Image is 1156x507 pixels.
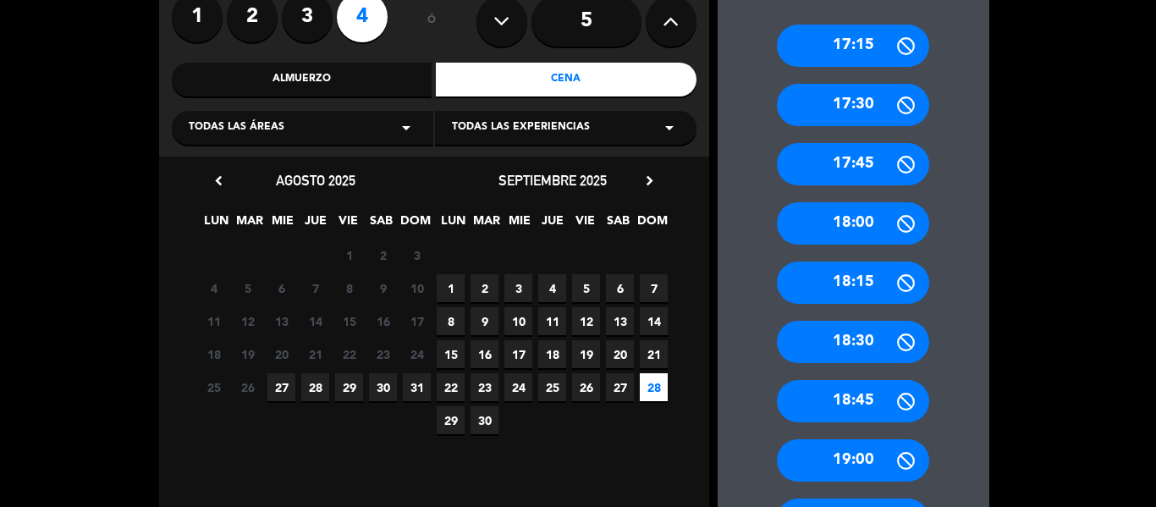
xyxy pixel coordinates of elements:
[604,211,632,239] span: SAB
[437,307,465,335] span: 8
[472,211,500,239] span: MAR
[504,373,532,401] span: 24
[437,340,465,368] span: 15
[641,172,658,190] i: chevron_right
[640,373,668,401] span: 28
[234,340,261,368] span: 19
[538,307,566,335] span: 11
[369,307,397,335] span: 16
[777,439,929,482] div: 19:00
[367,211,395,239] span: SAB
[202,211,230,239] span: LUN
[538,373,566,401] span: 25
[301,340,329,368] span: 21
[301,274,329,302] span: 7
[267,307,295,335] span: 13
[452,119,590,136] span: Todas las experiencias
[200,373,228,401] span: 25
[572,340,600,368] span: 19
[369,373,397,401] span: 30
[437,274,465,302] span: 1
[572,307,600,335] span: 12
[571,211,599,239] span: VIE
[777,25,929,67] div: 17:15
[210,172,228,190] i: chevron_left
[640,307,668,335] span: 14
[640,340,668,368] span: 21
[335,373,363,401] span: 29
[471,307,498,335] span: 9
[777,380,929,422] div: 18:45
[437,373,465,401] span: 22
[403,340,431,368] span: 24
[504,307,532,335] span: 10
[200,274,228,302] span: 4
[659,118,680,138] i: arrow_drop_down
[439,211,467,239] span: LUN
[403,373,431,401] span: 31
[369,340,397,368] span: 23
[572,274,600,302] span: 5
[403,307,431,335] span: 17
[777,262,929,304] div: 18:15
[505,211,533,239] span: MIE
[606,307,634,335] span: 13
[396,118,416,138] i: arrow_drop_down
[335,307,363,335] span: 15
[267,340,295,368] span: 20
[234,274,261,302] span: 5
[268,211,296,239] span: MIE
[471,406,498,434] span: 30
[235,211,263,239] span: MAR
[234,307,261,335] span: 12
[403,274,431,302] span: 10
[267,274,295,302] span: 6
[234,373,261,401] span: 26
[403,241,431,269] span: 3
[369,274,397,302] span: 9
[572,373,600,401] span: 26
[538,274,566,302] span: 4
[200,340,228,368] span: 18
[498,172,607,189] span: septiembre 2025
[640,274,668,302] span: 7
[400,211,428,239] span: DOM
[504,274,532,302] span: 3
[538,211,566,239] span: JUE
[504,340,532,368] span: 17
[301,211,329,239] span: JUE
[335,340,363,368] span: 22
[777,321,929,363] div: 18:30
[538,340,566,368] span: 18
[437,406,465,434] span: 29
[335,274,363,302] span: 8
[436,63,696,96] div: Cena
[606,373,634,401] span: 27
[777,202,929,245] div: 18:00
[637,211,665,239] span: DOM
[369,241,397,269] span: 2
[267,373,295,401] span: 27
[471,274,498,302] span: 2
[172,63,432,96] div: Almuerzo
[606,340,634,368] span: 20
[471,340,498,368] span: 16
[777,143,929,185] div: 17:45
[189,119,284,136] span: Todas las áreas
[471,373,498,401] span: 23
[335,241,363,269] span: 1
[301,373,329,401] span: 28
[301,307,329,335] span: 14
[276,172,355,189] span: agosto 2025
[777,84,929,126] div: 17:30
[200,307,228,335] span: 11
[606,274,634,302] span: 6
[334,211,362,239] span: VIE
